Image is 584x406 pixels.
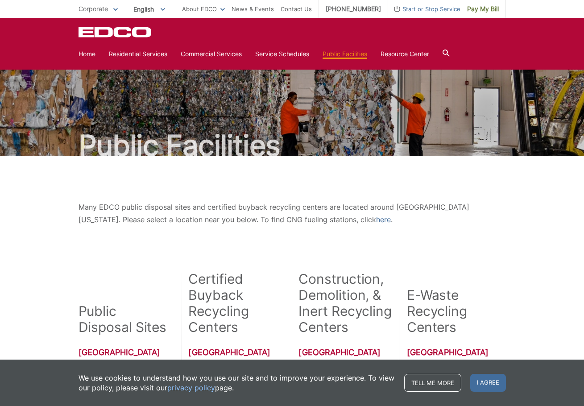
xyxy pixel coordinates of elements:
[188,271,278,335] h2: Certified Buyback Recycling Centers
[79,373,395,393] p: We use cookies to understand how you use our site and to improve your experience. To view our pol...
[181,49,242,59] a: Commercial Services
[182,4,225,14] a: About EDCO
[298,348,392,357] h3: [GEOGRAPHIC_DATA]
[127,2,172,17] span: English
[467,4,499,14] span: Pay My Bill
[79,49,95,59] a: Home
[232,4,274,14] a: News & Events
[407,348,505,357] h3: [GEOGRAPHIC_DATA]
[470,374,506,392] span: I agree
[188,348,278,357] h3: [GEOGRAPHIC_DATA]
[323,49,367,59] a: Public Facilities
[404,374,461,392] a: Tell me more
[79,131,506,160] h1: Public Facilities
[376,213,391,226] a: here
[79,348,174,357] h3: [GEOGRAPHIC_DATA]
[79,5,108,12] span: Corporate
[255,49,309,59] a: Service Schedules
[407,287,505,335] h2: E-Waste Recycling Centers
[79,303,167,335] h2: Public Disposal Sites
[79,203,469,224] span: Many EDCO public disposal sites and certified buyback recycling centers are located around [GEOGR...
[109,49,167,59] a: Residential Services
[79,27,153,37] a: EDCD logo. Return to the homepage.
[381,49,429,59] a: Resource Center
[167,383,215,393] a: privacy policy
[298,271,392,335] h2: Construction, Demolition, & Inert Recycling Centers
[281,4,312,14] a: Contact Us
